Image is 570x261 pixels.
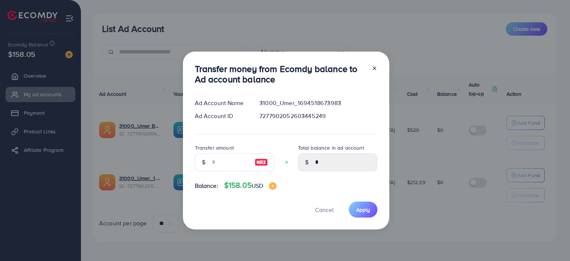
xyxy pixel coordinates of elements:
[315,206,334,214] span: Cancel
[195,182,218,190] span: Balance:
[538,228,564,255] iframe: Chat
[189,99,254,107] div: Ad Account Name
[253,112,383,120] div: 7277902052603445249
[255,158,268,167] img: image
[356,206,370,213] span: Apply
[224,181,277,190] h4: $158.05
[252,182,263,190] span: USD
[195,63,366,85] h3: Transfer money from Ecomdy balance to Ad account balance
[269,182,276,190] img: image
[189,112,254,120] div: Ad Account ID
[298,144,364,151] label: Total balance in ad account
[195,144,234,151] label: Transfer amount
[306,202,343,218] button: Cancel
[349,202,377,218] button: Apply
[253,99,383,107] div: 31000_Umer_1694518673983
